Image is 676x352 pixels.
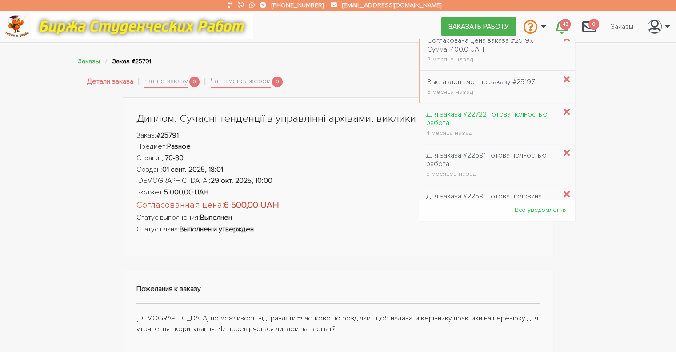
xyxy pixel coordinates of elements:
li: Предмет: [136,141,540,153]
div: Согласована цена заказа #25197. Сумма: 400.0 UAH [427,36,556,53]
li: Статус выполнения: [136,212,540,224]
a: [EMAIL_ADDRESS][DOMAIN_NAME] [342,1,441,9]
strong: Разное [167,142,191,151]
strong: Выполнен и утвержден [180,225,254,234]
li: Согласованная цена: [136,198,540,212]
a: 43 [548,14,575,38]
span: 0 [189,77,200,88]
div: 4 месяца назад [426,130,556,136]
strong: #25791 [156,131,179,140]
a: Все уведомления [508,202,575,218]
a: Выставлен счет по заказу #25197 3 месяца назад [420,73,542,100]
a: Заказы [78,57,100,65]
span: 0 [588,19,599,30]
img: motto-12e01f5a76059d5f6a28199ef077b1f78e012cfde436ab5cf1d4517935686d32.gif [31,14,253,39]
li: Страниц: [136,153,540,164]
span: 0 [272,77,283,88]
a: [PHONE_NUMBER] [272,1,324,9]
h1: Диплом: Сучасні тенденції в управлінні архівами: виклики та можливості [136,111,540,126]
li: [DEMOGRAPHIC_DATA]: [136,175,540,187]
li: Создан: [136,164,540,176]
strong: Пожелания к заказу [136,284,201,293]
a: Для заказа #22591 готова половина работы 5 месяцев назад [419,187,564,224]
div: 5 месяцев назад [426,171,556,177]
li: Заказ: [136,130,540,142]
a: Заказы [604,18,640,35]
strong: 5 000,00 UAH [164,188,208,197]
img: logo-c4363faeb99b52c628a42810ed6dfb4293a56d4e4775eb116515dfe7f33672af.png [5,15,29,38]
a: Для заказа #22722 готова полностью работа 4 месяца назад [419,105,564,142]
a: Заказать работу [441,17,516,35]
li: Заказ #25791 [112,56,151,66]
span: 43 [560,19,571,30]
a: Чат по заказу [144,76,188,88]
strong: Выполнен [200,213,232,222]
div: Выставлен счет по заказу #25197 [427,78,535,86]
a: Детали заказа [87,76,133,88]
a: Для заказа #22591 готова полностью работа 5 месяцев назад [419,146,564,182]
div: Для заказа #22722 готова полностью работа [426,110,556,127]
div: Для заказа #22591 готова половина работы [426,192,556,209]
div: 3 месяца назад [427,57,556,63]
a: Согласована цена заказа #25197. Сумма: 400.0 UAH 3 месяца назад [420,32,564,68]
strong: 01 сент. 2025, 18:01 [162,165,223,174]
div: 3 месяца назад [427,89,535,95]
strong: 6 500,00 UAH [224,200,279,210]
a: Чат с менеджером [211,76,271,88]
strong: 29 окт. 2025, 10:00 [211,176,272,185]
a: 0 [575,14,604,38]
strong: 70-80 [165,154,184,162]
li: Статус плана: [136,224,540,235]
div: Для заказа #22591 готова полностью работа [426,151,556,168]
li: Бюджет: [136,187,540,198]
